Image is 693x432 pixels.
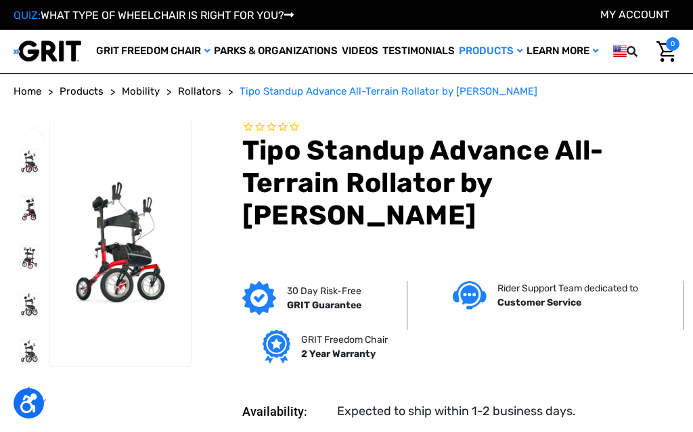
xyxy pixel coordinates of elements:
[14,9,294,22] a: QUIZ:WHAT TYPE OF WHEELCHAIR IS RIGHT FOR YOU?
[20,245,39,270] img: Tipo Standup Advance All-Terrain Rollator by Comodita
[453,281,487,309] img: Customer service
[242,135,679,232] h1: Tipo Standup Advance All-Terrain Rollator by [PERSON_NAME]
[212,30,340,73] a: Parks & Organizations
[301,333,388,347] p: GRIT Freedom Chair
[240,84,537,99] a: Tipo Standup Advance All-Terrain Rollator by [PERSON_NAME]
[301,348,376,360] strong: 2 Year Warranty
[20,399,49,415] button: Go to slide 2 of 3
[457,30,524,73] a: Products
[20,387,39,410] img: Tipo Standup Advance All-Terrain Rollator by Comodita
[600,8,669,21] a: Account
[50,181,191,306] img: Tipo Standup Advance All-Terrain Rollator by Comodita
[287,284,361,298] p: 30 Day Risk-Free
[242,402,328,421] dt: Availability:
[656,41,676,62] img: Cart
[14,84,41,99] a: Home
[60,84,104,99] a: Products
[20,126,49,142] button: Go to slide 3 of 3
[240,85,537,97] span: Tipo Standup Advance All-Terrain Rollator by [PERSON_NAME]
[178,85,221,97] span: Rollators
[20,197,39,222] img: Tipo Standup Advance All-Terrain Rollator by Comodita
[380,30,457,73] a: Testimonials
[14,40,81,62] img: GRIT All-Terrain Wheelchair and Mobility Equipment
[653,37,679,66] a: Cart with 0 items
[14,84,679,99] nav: Breadcrumb
[263,330,290,364] img: Grit freedom
[497,281,638,295] p: Rider Support Team dedicated to
[242,120,679,135] span: Rated 0.0 out of 5 stars 0 reviews
[613,43,627,59] img: us.png
[178,84,221,99] a: Rollators
[337,402,576,421] dd: Expected to ship within 1-2 business days.
[122,85,160,97] span: Mobility
[666,37,679,51] span: 0
[646,37,653,66] input: Search
[60,85,104,97] span: Products
[20,340,39,363] img: Tipo Standup Advance All-Terrain Rollator by Comodita
[20,150,39,173] img: Tipo Standup Advance All-Terrain Rollator by Comodita
[14,9,41,22] span: QUIZ:
[242,281,276,315] img: GRIT Guarantee
[340,30,380,73] a: Videos
[524,30,600,73] a: Learn More
[287,299,361,311] strong: GRIT Guarantee
[14,85,41,97] span: Home
[122,84,160,99] a: Mobility
[94,30,212,73] a: GRIT Freedom Chair
[497,297,581,308] strong: Customer Service
[20,293,39,316] img: Tipo Standup Advance All-Terrain Rollator by Comodita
